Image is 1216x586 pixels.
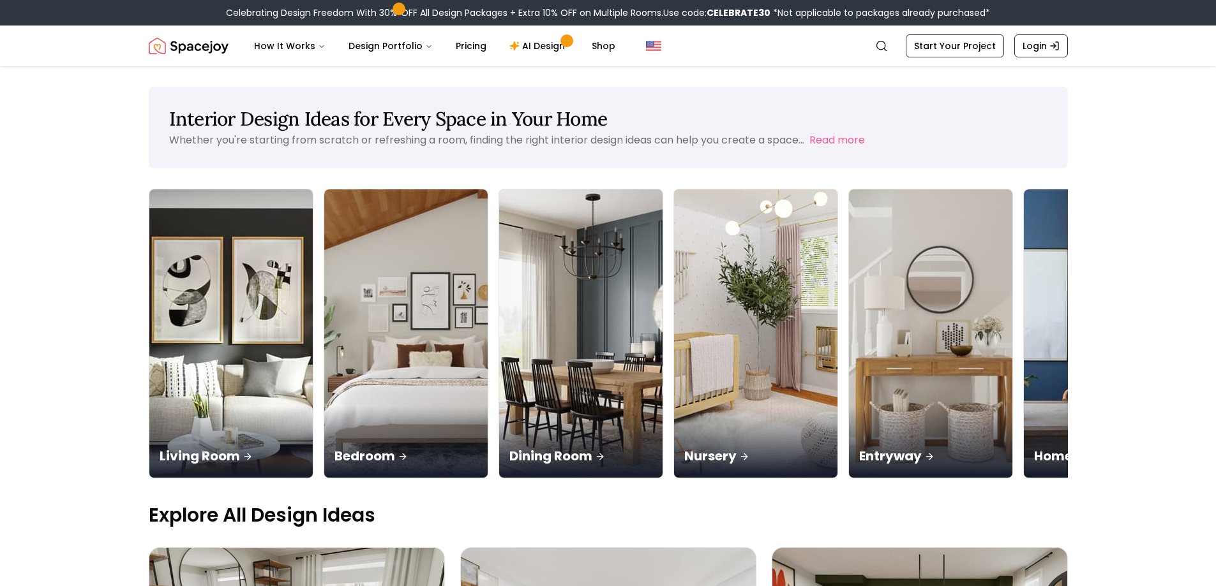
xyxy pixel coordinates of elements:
[499,189,663,478] a: Dining RoomDining Room
[499,33,579,59] a: AI Design
[226,6,990,19] div: Celebrating Design Freedom With 30% OFF All Design Packages + Extra 10% OFF on Multiple Rooms.
[149,33,229,59] img: Spacejoy Logo
[149,33,229,59] a: Spacejoy
[848,189,1013,478] a: EntrywayEntryway
[149,189,313,478] img: Living Room
[707,6,770,19] b: CELEBRATE30
[324,189,488,478] a: BedroomBedroom
[674,189,837,478] img: Nursery
[149,189,313,478] a: Living RoomLiving Room
[244,33,336,59] button: How It Works
[1014,34,1068,57] a: Login
[509,447,652,465] p: Dining Room
[324,189,488,478] img: Bedroom
[1024,189,1187,478] img: Home Office
[770,6,990,19] span: *Not applicable to packages already purchased*
[684,447,827,465] p: Nursery
[809,133,865,148] button: Read more
[582,33,626,59] a: Shop
[499,189,663,478] img: Dining Room
[906,34,1004,57] a: Start Your Project
[160,447,303,465] p: Living Room
[646,38,661,54] img: United States
[859,447,1002,465] p: Entryway
[169,107,1047,130] h1: Interior Design Ideas for Every Space in Your Home
[149,26,1068,66] nav: Global
[244,33,626,59] nav: Main
[338,33,443,59] button: Design Portfolio
[663,6,770,19] span: Use code:
[446,33,497,59] a: Pricing
[1023,189,1188,478] a: Home OfficeHome Office
[169,133,804,147] p: Whether you're starting from scratch or refreshing a room, finding the right interior design idea...
[149,504,1068,527] p: Explore All Design Ideas
[1034,447,1177,465] p: Home Office
[849,189,1012,478] img: Entryway
[673,189,838,478] a: NurseryNursery
[334,447,477,465] p: Bedroom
